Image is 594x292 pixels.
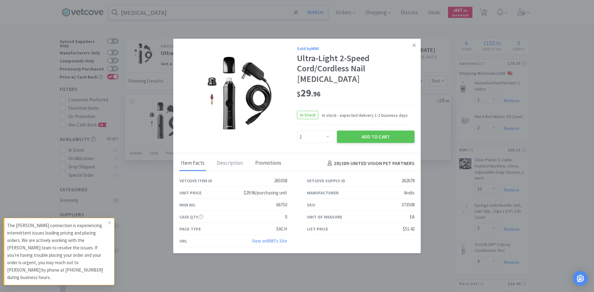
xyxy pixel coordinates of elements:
button: Add to Cart [337,131,415,143]
div: EACH [276,225,287,233]
a: View onMWI's Site [252,238,287,244]
div: Pack Type [179,226,201,232]
div: EA [410,213,415,221]
div: URL [179,238,187,244]
div: Item Facts [179,156,206,171]
p: The [PERSON_NAME] connection is experiencing intermittent issues loading pricing and placing orde... [7,222,108,281]
img: b95f72b408344fd9b52e2339f740e410_262678.png [200,54,277,134]
div: Man No. [179,201,196,208]
div: List Price [307,226,328,232]
div: Description [215,156,244,171]
div: $29.96/purchasing unit [244,189,287,197]
div: Promotions [254,156,283,171]
span: . 96 [311,89,321,98]
div: $51.42 [403,225,415,233]
span: 29 [297,87,321,99]
h4: 291389 - UNITED VISION PET PARTNERS [325,159,415,167]
span: In Stock [297,111,318,119]
div: Open Intercom Messenger [573,271,588,286]
div: 262678 [402,177,415,184]
div: Andis [404,189,415,197]
div: SKU [307,201,315,208]
div: Unit of Measure [307,214,342,220]
span: $ [297,89,301,98]
span: In stock - expected delivery 1-2 business days [318,112,408,118]
div: Case Qty. [179,214,203,220]
div: Vetcove Item ID [179,177,212,184]
div: 373508 [402,201,415,209]
div: 66750 [276,201,287,209]
div: 0 [285,213,287,221]
div: Sold by MWI [297,45,415,52]
div: Unit Price [179,189,201,196]
div: Ultra-Light 2-Speed Cord/Cordless Nail [MEDICAL_DATA] [297,53,415,84]
div: 265038 [274,177,287,184]
div: Manufacturer [307,189,339,196]
div: Vetcove Supply ID [307,177,345,184]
